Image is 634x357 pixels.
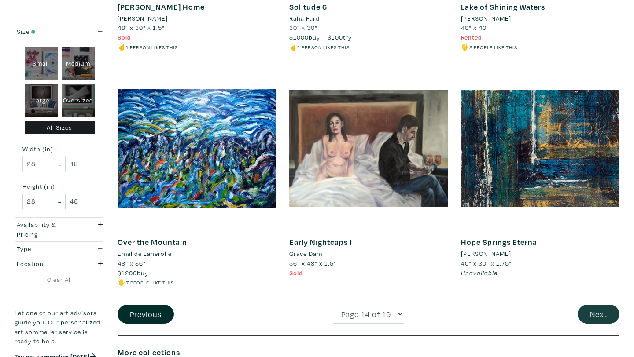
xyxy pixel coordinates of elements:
[289,2,327,12] a: Solitude 6
[289,33,352,41] span: buy — try
[118,33,131,41] span: Sold
[289,42,448,52] li: ☝️
[289,259,336,267] span: 36" x 48" x 1.5"
[25,84,58,117] div: Large
[328,33,343,41] span: $100
[118,2,205,12] a: [PERSON_NAME] Home
[58,196,61,208] span: -
[22,183,96,189] small: Height (in)
[118,259,146,267] span: 48" x 36"
[461,2,545,12] a: Lake of Shining Waters
[289,269,303,277] span: Sold
[25,121,95,135] div: All Sizes
[289,14,448,23] a: Raha Fard
[461,259,512,267] span: 40" x 30" x 1.75"
[461,249,619,259] a: [PERSON_NAME]
[62,47,95,80] div: Medium
[118,305,174,324] button: Previous
[17,27,78,36] div: Size
[118,14,276,23] a: [PERSON_NAME]
[15,24,104,39] button: Size
[15,242,104,256] button: Type
[461,237,539,247] a: Hope Springs Eternal
[289,23,317,32] span: 30" x 30"
[461,249,511,259] li: [PERSON_NAME]
[118,237,187,247] a: Over the Mountain
[22,146,96,152] small: Width (in)
[469,44,517,51] small: 3 people like this
[118,14,168,23] li: [PERSON_NAME]
[461,33,482,41] span: Rented
[118,277,276,287] li: 🖐️
[118,249,172,259] li: Emal de Lanerolle
[15,308,104,346] p: Let one of our art advisors guide you. Our personalized art sommelier service is ready to help.
[461,269,498,277] span: Unavailable
[126,279,174,286] small: 7 people like this
[289,249,448,259] a: Grace Dam
[118,249,276,259] a: Emal de Lanerolle
[126,44,178,51] small: 1 person likes this
[118,23,165,32] span: 48" x 30" x 1.5"
[461,42,619,52] li: 🖐️
[15,256,104,271] button: Location
[15,275,104,284] a: Clear All
[289,14,320,23] li: Raha Fard
[289,33,309,41] span: $1000
[118,42,276,52] li: ☝️
[25,47,58,80] div: Small
[118,269,137,277] span: $1200
[289,249,322,259] li: Grace Dam
[62,84,95,117] div: Oversized
[17,259,78,269] div: Location
[298,44,350,51] small: 1 person likes this
[578,305,619,324] button: Next
[58,158,61,170] span: -
[17,220,78,239] div: Availability & Pricing
[118,269,148,277] span: buy
[461,14,511,23] li: [PERSON_NAME]
[289,237,352,247] a: Early Nightcaps I
[461,23,489,32] span: 40" x 40"
[15,218,104,241] button: Availability & Pricing
[461,14,619,23] a: [PERSON_NAME]
[17,244,78,254] div: Type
